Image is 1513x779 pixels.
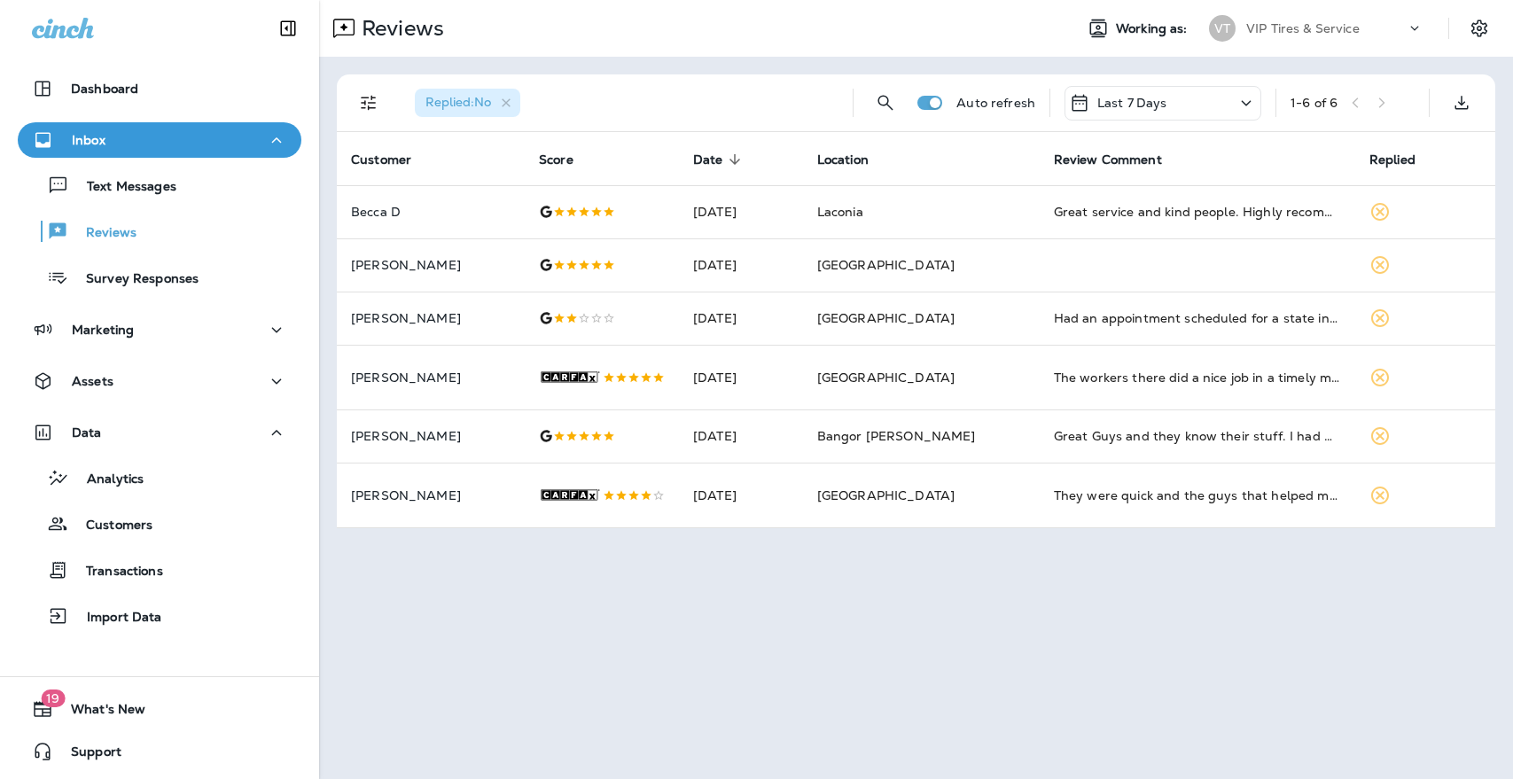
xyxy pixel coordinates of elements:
[18,167,301,204] button: Text Messages
[69,179,176,196] p: Text Messages
[425,94,491,110] span: Replied : No
[68,271,199,288] p: Survey Responses
[351,311,511,325] p: [PERSON_NAME]
[18,213,301,250] button: Reviews
[18,597,301,635] button: Import Data
[351,85,386,121] button: Filters
[18,734,301,769] button: Support
[679,463,803,527] td: [DATE]
[1444,85,1479,121] button: Export as CSV
[817,310,955,326] span: [GEOGRAPHIC_DATA]
[868,85,903,121] button: Search Reviews
[72,133,105,147] p: Inbox
[679,185,803,238] td: [DATE]
[355,15,444,42] p: Reviews
[1054,309,1341,327] div: Had an appointment scheduled for a state inspection along with balancing and rotating the tires. ...
[693,152,723,167] span: Date
[18,259,301,296] button: Survey Responses
[679,238,803,292] td: [DATE]
[71,82,138,96] p: Dashboard
[18,505,301,542] button: Customers
[53,744,121,766] span: Support
[351,258,511,272] p: [PERSON_NAME]
[1054,427,1341,445] div: Great Guys and they know their stuff. I had my head light lenses buffed. 60.00 and well worth it.
[1054,152,1185,167] span: Review Comment
[18,312,301,347] button: Marketing
[1369,152,1416,167] span: Replied
[69,610,162,627] p: Import Data
[72,374,113,388] p: Assets
[817,204,863,220] span: Laconia
[72,323,134,337] p: Marketing
[68,518,152,534] p: Customers
[1246,21,1360,35] p: VIP Tires & Service
[539,152,597,167] span: Score
[817,428,976,444] span: Bangor [PERSON_NAME]
[68,225,136,242] p: Reviews
[68,564,163,580] p: Transactions
[351,152,434,167] span: Customer
[18,551,301,588] button: Transactions
[817,152,892,167] span: Location
[351,152,411,167] span: Customer
[1209,15,1236,42] div: VT
[351,429,511,443] p: [PERSON_NAME]
[18,459,301,496] button: Analytics
[1463,12,1495,44] button: Settings
[351,488,511,502] p: [PERSON_NAME]
[351,370,511,385] p: [PERSON_NAME]
[72,425,102,440] p: Data
[18,71,301,106] button: Dashboard
[1054,152,1162,167] span: Review Comment
[53,702,145,723] span: What's New
[41,689,65,707] span: 19
[1054,369,1341,386] div: The workers there did a nice job in a timely manner. I was able to make an appointment and get in...
[1116,21,1191,36] span: Working as:
[539,152,573,167] span: Score
[679,409,803,463] td: [DATE]
[679,292,803,345] td: [DATE]
[693,152,746,167] span: Date
[18,363,301,399] button: Assets
[1369,152,1439,167] span: Replied
[18,122,301,158] button: Inbox
[956,96,1035,110] p: Auto refresh
[18,415,301,450] button: Data
[1097,96,1167,110] p: Last 7 Days
[817,370,955,386] span: [GEOGRAPHIC_DATA]
[817,152,869,167] span: Location
[18,691,301,727] button: 19What's New
[263,11,313,46] button: Collapse Sidebar
[1291,96,1338,110] div: 1 - 6 of 6
[817,487,955,503] span: [GEOGRAPHIC_DATA]
[351,205,511,219] p: Becca D
[1054,203,1341,221] div: Great service and kind people. Highly recommend.
[679,345,803,409] td: [DATE]
[1054,487,1341,504] div: They were quick and the guys that helped me were very helpful and friendly.
[69,471,144,488] p: Analytics
[817,257,955,273] span: [GEOGRAPHIC_DATA]
[415,89,520,117] div: Replied:No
